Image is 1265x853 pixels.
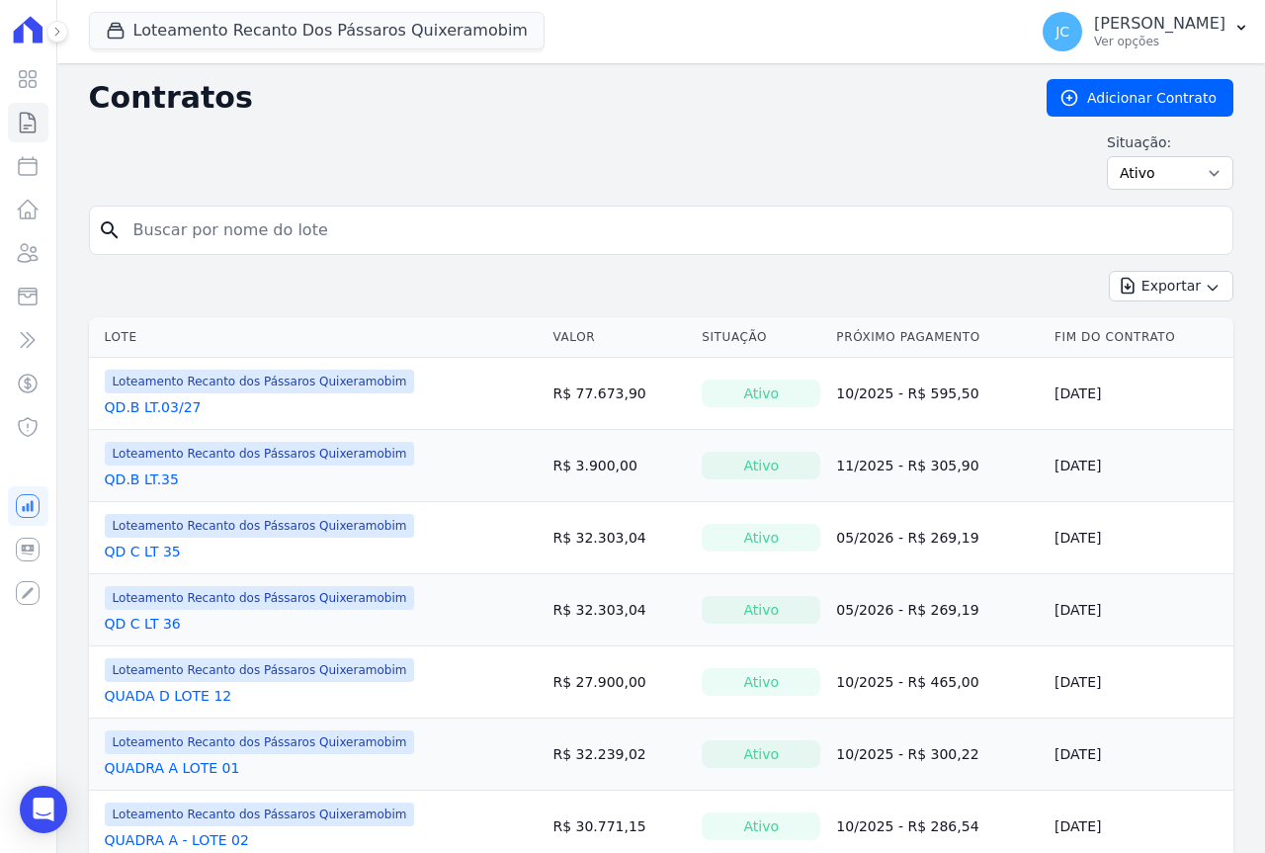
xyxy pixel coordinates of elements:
[1094,34,1225,49] p: Ver opções
[105,442,415,466] span: Loteamento Recanto dos Pássaros Quixeramobim
[105,830,249,850] a: QUADRA A - LOTE 02
[105,370,415,393] span: Loteamento Recanto dos Pássaros Quixeramobim
[105,686,232,706] a: QUADA D LOTE 12
[105,542,181,561] a: QD C LT 35
[836,530,978,546] a: 05/2026 - R$ 269,19
[836,458,978,473] a: 11/2025 - R$ 305,90
[105,469,179,489] a: QD.B LT.35
[836,385,978,401] a: 10/2025 - R$ 595,50
[702,812,820,840] div: Ativo
[105,614,181,634] a: QD C LT 36
[545,574,694,646] td: R$ 32.303,04
[105,658,415,682] span: Loteamento Recanto dos Pássaros Quixeramobim
[836,602,978,618] a: 05/2026 - R$ 269,19
[1047,79,1233,117] a: Adicionar Contrato
[105,514,415,538] span: Loteamento Recanto dos Pássaros Quixeramobim
[702,452,820,479] div: Ativo
[20,786,67,833] div: Open Intercom Messenger
[1047,646,1233,719] td: [DATE]
[105,803,415,826] span: Loteamento Recanto dos Pássaros Quixeramobim
[1094,14,1225,34] p: [PERSON_NAME]
[545,358,694,430] td: R$ 77.673,90
[702,668,820,696] div: Ativo
[1047,719,1233,791] td: [DATE]
[105,586,415,610] span: Loteamento Recanto dos Pássaros Quixeramobim
[702,740,820,768] div: Ativo
[1027,4,1265,59] button: JC [PERSON_NAME] Ver opções
[122,211,1224,250] input: Buscar por nome do lote
[1055,25,1069,39] span: JC
[836,818,978,834] a: 10/2025 - R$ 286,54
[1047,358,1233,430] td: [DATE]
[105,758,240,778] a: QUADRA A LOTE 01
[702,380,820,407] div: Ativo
[545,646,694,719] td: R$ 27.900,00
[1047,502,1233,574] td: [DATE]
[89,317,546,358] th: Lote
[545,502,694,574] td: R$ 32.303,04
[105,730,415,754] span: Loteamento Recanto dos Pássaros Quixeramobim
[1047,430,1233,502] td: [DATE]
[545,317,694,358] th: Valor
[1107,132,1233,152] label: Situação:
[545,430,694,502] td: R$ 3.900,00
[702,524,820,552] div: Ativo
[694,317,828,358] th: Situação
[89,12,545,49] button: Loteamento Recanto Dos Pássaros Quixeramobim
[828,317,1047,358] th: Próximo Pagamento
[1109,271,1233,301] button: Exportar
[836,674,978,690] a: 10/2025 - R$ 465,00
[836,746,978,762] a: 10/2025 - R$ 300,22
[1047,317,1233,358] th: Fim do Contrato
[702,596,820,624] div: Ativo
[1047,574,1233,646] td: [DATE]
[105,397,202,417] a: QD.B LT.03/27
[545,719,694,791] td: R$ 32.239,02
[98,218,122,242] i: search
[89,80,1015,116] h2: Contratos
